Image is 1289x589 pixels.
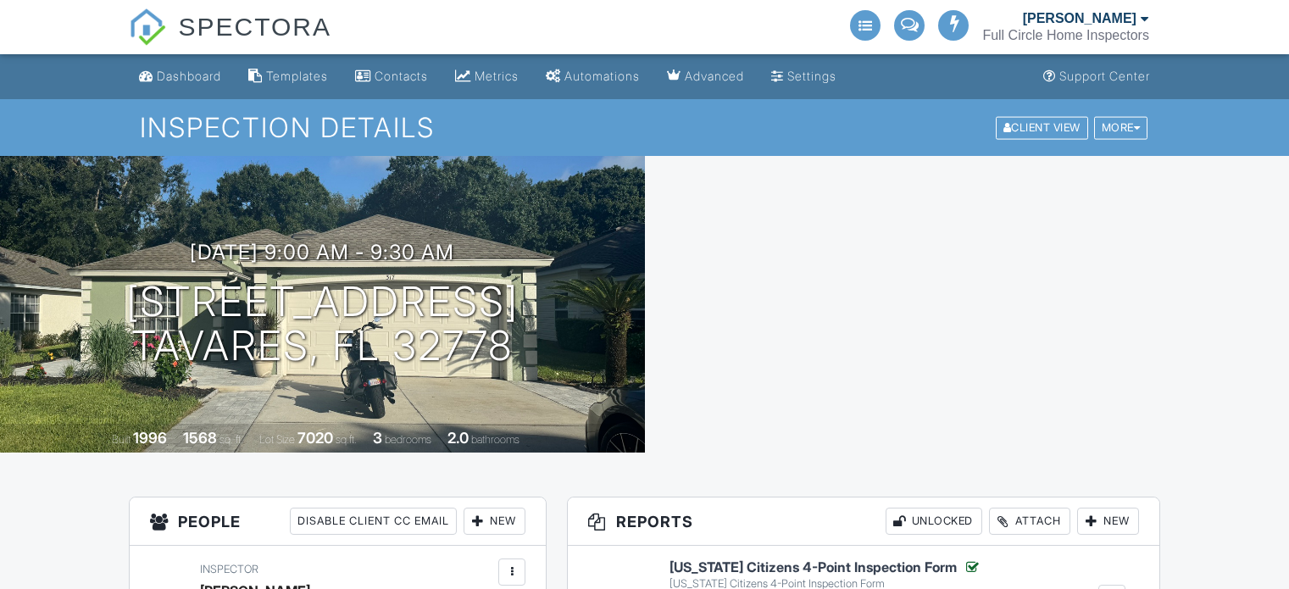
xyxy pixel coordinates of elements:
div: Metrics [475,69,519,83]
div: Templates [266,69,328,83]
a: Client View [994,120,1092,133]
div: 1568 [183,429,217,447]
span: sq.ft. [336,433,357,446]
h3: People [130,497,546,546]
div: Support Center [1059,69,1150,83]
a: Metrics [448,61,525,92]
a: Dashboard [132,61,228,92]
h1: Inspection Details [140,113,1149,142]
div: Full Circle Home Inspectors [982,27,1149,44]
span: Built [112,433,131,446]
div: Dashboard [157,69,221,83]
div: Attach [989,508,1070,535]
h3: [DATE] 9:00 am - 9:30 am [190,241,454,264]
div: Client View [996,116,1088,139]
span: SPECTORA [179,8,332,44]
div: New [1077,508,1139,535]
span: sq. ft. [219,433,243,446]
div: New [464,508,525,535]
div: 2.0 [447,429,469,447]
a: Templates [242,61,335,92]
span: bedrooms [385,433,431,446]
div: Unlocked [886,508,982,535]
div: 7020 [297,429,333,447]
div: [PERSON_NAME] [1023,10,1136,27]
div: 3 [373,429,382,447]
h1: [STREET_ADDRESS] Tavares, FL 32778 [126,280,519,370]
h3: Reports [568,497,1159,546]
div: Advanced [685,69,744,83]
img: The Best Home Inspection Software - Spectora [129,8,166,46]
a: Automations (Advanced) [539,61,647,92]
div: More [1094,116,1148,139]
div: 1996 [133,429,167,447]
h6: [US_STATE] Citizens 4-Point Inspection Form [670,558,981,575]
span: Lot Size [259,433,295,446]
a: Contacts [348,61,435,92]
div: Contacts [375,69,428,83]
span: bathrooms [471,433,519,446]
a: Support Center [1036,61,1157,92]
div: Automations [564,69,640,83]
div: Settings [787,69,836,83]
a: SPECTORA [129,25,331,57]
a: Settings [764,61,843,92]
div: Disable Client CC Email [290,508,457,535]
span: Inspector [200,563,258,575]
a: Advanced [660,61,751,92]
